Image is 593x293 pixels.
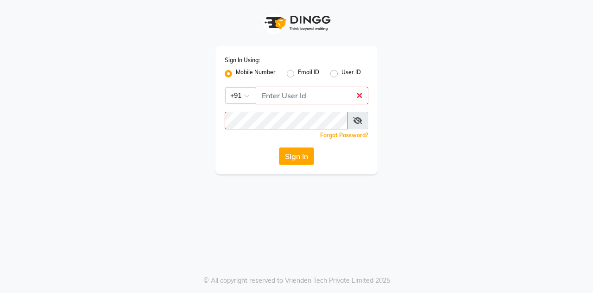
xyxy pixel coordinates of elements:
label: Mobile Number [236,68,276,79]
input: Username [225,112,347,129]
label: User ID [341,68,361,79]
img: logo1.svg [259,9,334,37]
label: Email ID [298,68,319,79]
a: Forgot Password? [320,132,368,139]
label: Sign In Using: [225,56,260,64]
button: Sign In [279,147,314,165]
input: Username [256,87,368,104]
